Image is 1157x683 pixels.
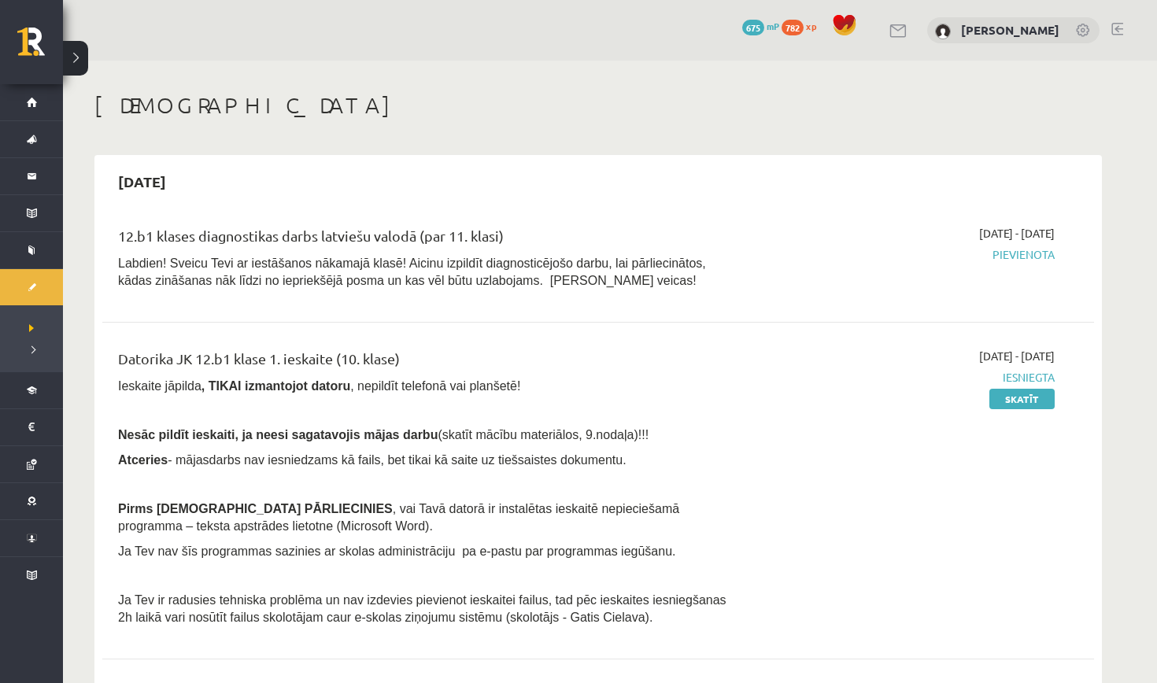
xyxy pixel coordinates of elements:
span: Ja Tev nav šīs programmas sazinies ar skolas administrāciju pa e-pastu par programmas iegūšanu. [118,545,675,558]
span: - mājasdarbs nav iesniedzams kā fails, bet tikai kā saite uz tiešsaistes dokumentu. [118,453,627,467]
span: [DATE] - [DATE] [979,225,1055,242]
div: 12.b1 klases diagnostikas darbs latviešu valodā (par 11. klasi) [118,225,734,254]
span: Ieskaite jāpilda , nepildīt telefonā vai planšetē! [118,379,520,393]
b: , TIKAI izmantojot datoru [201,379,350,393]
h1: [DEMOGRAPHIC_DATA] [94,92,1102,119]
b: Atceries [118,453,168,467]
div: Datorika JK 12.b1 klase 1. ieskaite (10. klase) [118,348,734,377]
span: mP [767,20,779,32]
span: , vai Tavā datorā ir instalētas ieskaitē nepieciešamā programma – teksta apstrādes lietotne (Micr... [118,502,679,533]
a: 782 xp [782,20,824,32]
span: Pievienota [758,246,1055,263]
span: Ja Tev ir radusies tehniska problēma un nav izdevies pievienot ieskaitei failus, tad pēc ieskaite... [118,593,726,624]
h2: [DATE] [102,163,182,200]
img: Justīne Everte [935,24,951,39]
span: (skatīt mācību materiālos, 9.nodaļa)!!! [438,428,649,441]
span: Labdien! Sveicu Tevi ar iestāšanos nākamajā klasē! Aicinu izpildīt diagnosticējošo darbu, lai pār... [118,257,706,287]
a: [PERSON_NAME] [961,22,1059,38]
span: Nesāc pildīt ieskaiti, ja neesi sagatavojis mājas darbu [118,428,438,441]
span: [DATE] - [DATE] [979,348,1055,364]
span: Pirms [DEMOGRAPHIC_DATA] PĀRLIECINIES [118,502,393,515]
a: Skatīt [989,389,1055,409]
a: 675 mP [742,20,779,32]
span: xp [806,20,816,32]
a: Rīgas 1. Tālmācības vidusskola [17,28,63,67]
span: 675 [742,20,764,35]
span: Iesniegta [758,369,1055,386]
span: 782 [782,20,804,35]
